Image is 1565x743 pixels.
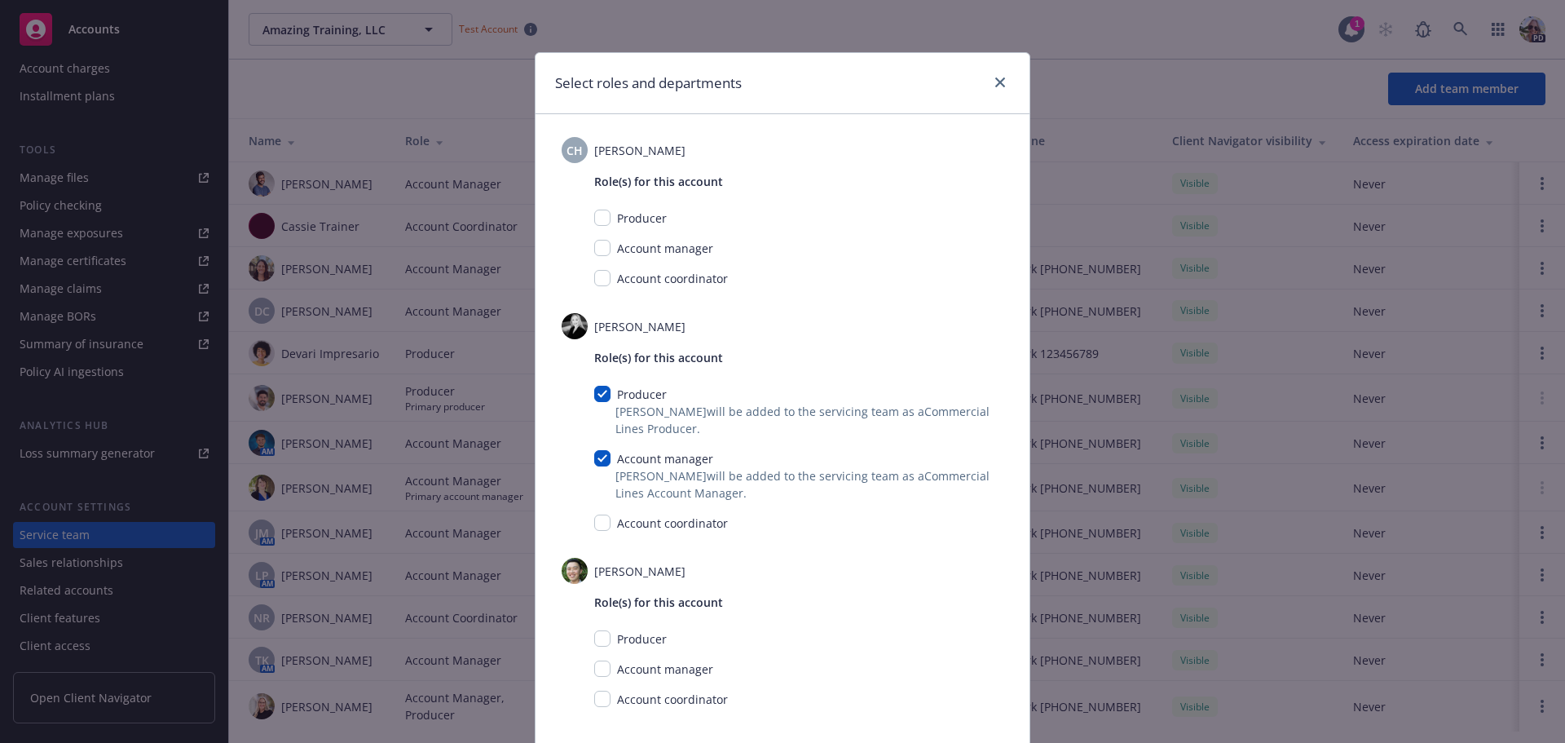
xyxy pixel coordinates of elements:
[562,558,588,584] img: photo
[990,73,1010,92] a: close
[594,563,686,580] span: [PERSON_NAME]
[594,594,1003,611] span: Role(s) for this account
[617,271,728,286] span: Account coordinator
[566,142,583,159] span: CH
[615,467,1003,502] span: [PERSON_NAME] will be added to the servicing team as a Commercial Lines Account Manager .
[594,142,686,159] span: [PERSON_NAME]
[594,349,1003,366] span: Role(s) for this account
[617,387,667,402] span: Producer
[617,515,728,531] span: Account coordinator
[617,210,667,226] span: Producer
[617,692,728,707] span: Account coordinator
[617,661,713,677] span: Account manager
[617,451,713,467] span: Account manager
[562,313,588,339] img: photo
[617,631,667,647] span: Producer
[555,73,742,94] h1: Select roles and departments
[594,318,686,335] span: [PERSON_NAME]
[594,173,1003,190] span: Role(s) for this account
[615,403,1003,437] span: [PERSON_NAME] will be added to the servicing team as a Commercial Lines Producer .
[617,241,713,256] span: Account manager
